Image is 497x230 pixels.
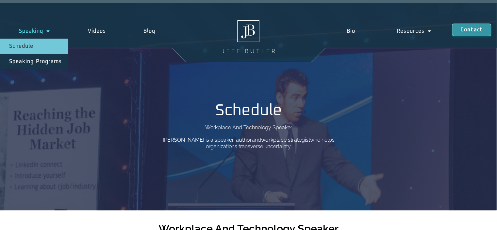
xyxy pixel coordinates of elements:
a: Bio [326,24,376,39]
p: Workplace And Technology Speaker [205,125,292,130]
a: Blog [124,24,174,39]
a: Resources [376,24,452,39]
span: Contact [460,27,483,32]
a: Contact [452,24,491,36]
nav: Menu [326,24,452,39]
a: Videos [69,24,125,39]
p: and who helps organizations transverse uncertainty. [156,137,342,150]
h1: Schedule [215,103,282,118]
b: workplace strategist [261,137,310,143]
b: [PERSON_NAME] is a speaker, author [163,137,252,143]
